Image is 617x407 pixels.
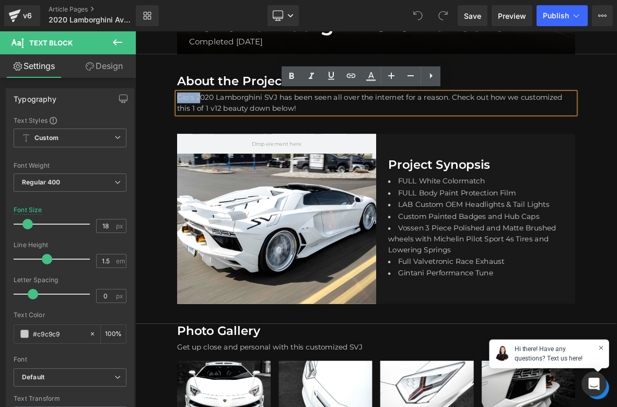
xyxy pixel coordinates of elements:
[543,11,569,20] span: Publish
[4,5,40,26] a: v6
[498,10,526,21] span: Preview
[21,9,34,22] div: v6
[537,5,588,26] button: Publish
[22,373,44,382] i: Default
[14,356,126,363] div: Font
[70,54,138,78] a: Design
[332,205,562,221] li: FULL Body Paint Protection Film
[101,325,126,343] div: %
[332,251,562,295] li: Vossen 3 Piece Polished and Matte Brushed wheels with Michelin Pilot Sport 4s Tires and Lowering ...
[332,295,562,311] li: Full Valvetronic Race Exhaust
[49,5,153,14] a: Article Pages
[116,223,125,229] span: px
[464,10,481,21] span: Save
[136,5,159,26] a: New Library
[14,89,56,103] div: Typography
[581,371,607,397] div: Open Intercom Messenger
[14,241,126,249] div: Line Height
[492,5,532,26] a: Preview
[55,80,577,108] p: Gio's 2020 Lamborghini SVJ has been seen all over the internet for a reason. Check out how we cus...
[592,5,613,26] button: More
[14,395,126,402] div: Text Transform
[408,5,428,26] button: Undo
[71,7,562,19] h1: Completed [DATE]
[29,39,73,47] span: Text Block
[14,116,126,124] div: Text Styles
[433,5,453,26] button: Redo
[49,16,133,24] span: 2020 Lamborghini Aventador SVJ
[116,258,125,264] span: em
[332,190,562,205] li: FULL White Colormatch
[332,310,562,326] li: Gintani Performance Tune
[116,293,125,299] span: px
[332,166,562,184] h1: Project Synopsis
[55,383,577,402] h1: Photo Gallery
[14,206,42,214] div: Font Size
[14,276,126,284] div: Letter Spacing
[34,134,59,143] b: Custom
[22,178,61,186] b: Regular 400
[332,220,562,236] li: LAB Custom OEM Headlights & Tail Lights
[14,162,126,169] div: Font Weight
[14,311,126,319] div: Text Color
[332,236,562,252] li: Custom Painted Badges and Hub Caps
[33,328,84,340] input: Color
[55,56,577,75] h1: About the Project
